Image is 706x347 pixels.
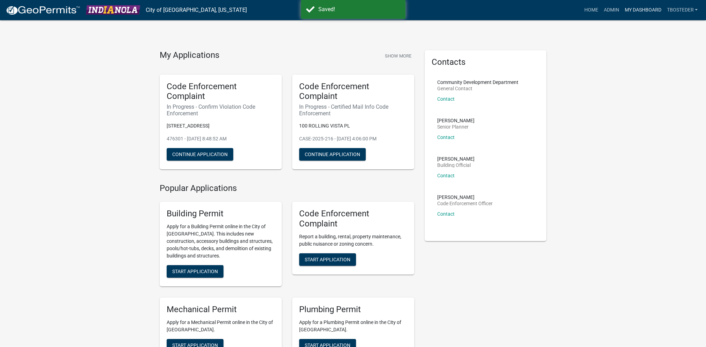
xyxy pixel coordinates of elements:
[622,3,664,17] a: My Dashboard
[437,211,455,217] a: Contact
[437,173,455,178] a: Contact
[167,265,223,278] button: Start Application
[581,3,601,17] a: Home
[601,3,622,17] a: Admin
[167,223,275,260] p: Apply for a Building Permit online in the City of [GEOGRAPHIC_DATA]. This includes new constructi...
[299,122,407,130] p: 100 ROLLING VISTA PL
[305,256,350,262] span: Start Application
[146,4,247,16] a: City of [GEOGRAPHIC_DATA], [US_STATE]
[437,124,475,129] p: Senior Planner
[299,209,407,229] h5: Code Enforcement Complaint
[167,304,275,315] h5: Mechanical Permit
[437,201,493,206] p: Code Enforcement Officer
[167,148,233,161] button: Continue Application
[172,269,218,274] span: Start Application
[299,253,356,266] button: Start Application
[167,82,275,102] h5: Code Enforcement Complaint
[437,96,455,102] a: Contact
[382,50,414,62] button: Show More
[299,319,407,333] p: Apply for a Plumbing Permit online in the City of [GEOGRAPHIC_DATA].
[664,3,700,17] a: tbosteder
[437,163,475,168] p: Building Official
[299,233,407,248] p: Report a building, rental, property maintenance, public nuisance or zoning concern.
[160,183,414,193] h4: Popular Applications
[167,135,275,142] p: 476301 - [DATE] 8:48:52 AM
[167,103,275,117] h6: In Progress - Confirm Violation Code Enforcement
[437,80,518,85] p: Community Development Department
[299,304,407,315] h5: Plumbing Permit
[318,5,400,14] div: Saved!
[299,103,407,117] h6: In Progress - Certified Mail Info Code Enforcement
[432,57,540,67] h5: Contacts
[167,319,275,333] p: Apply for a Mechanical Permit online in the City of [GEOGRAPHIC_DATA].
[86,5,140,15] img: City of Indianola, Iowa
[437,195,493,200] p: [PERSON_NAME]
[167,122,275,130] p: [STREET_ADDRESS]
[437,156,475,161] p: [PERSON_NAME]
[299,148,366,161] button: Continue Application
[437,134,455,140] a: Contact
[437,118,475,123] p: [PERSON_NAME]
[160,50,219,61] h4: My Applications
[299,82,407,102] h5: Code Enforcement Complaint
[167,209,275,219] h5: Building Permit
[299,135,407,142] p: CASE-2025-216 - [DATE] 4:06:00 PM
[437,86,518,91] p: General Contact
